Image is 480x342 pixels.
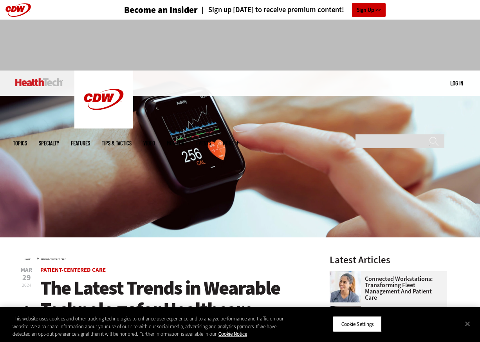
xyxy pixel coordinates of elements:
button: Cookie Settings [333,316,382,332]
div: User menu [450,79,463,87]
img: woman discusses data governance [330,306,361,337]
img: nurse smiling at patient [330,271,361,302]
a: Sign up [DATE] to receive premium content! [198,6,344,14]
a: Patient-Centered Care [41,258,66,261]
span: 29 [21,274,32,282]
a: woman discusses data governance [330,306,365,312]
a: Patient-Centered Care [40,266,106,274]
a: Become an Insider [95,5,198,14]
a: Tips & Tactics [102,140,132,146]
img: Home [74,71,133,128]
a: nurse smiling at patient [330,271,365,277]
h3: Latest Articles [330,255,447,265]
a: Sign Up [352,3,386,17]
a: MonITor [167,140,184,146]
h3: Become an Insider [124,5,198,14]
span: Mar [21,267,32,273]
a: CDW [74,122,133,130]
span: Specialty [39,140,59,146]
a: Features [71,140,90,146]
span: Topics [13,140,27,146]
a: Home [25,258,31,261]
span: More [223,140,239,146]
a: Connected Workstations: Transforming Fleet Management and Patient Care [330,276,442,301]
a: More information about your privacy [218,331,247,337]
a: Log in [450,80,463,87]
a: Events [196,140,211,146]
img: Home [15,78,63,86]
div: This website uses cookies and other tracking technologies to enhance user experience and to analy... [13,315,288,338]
button: Close [459,315,476,332]
span: 2024 [22,282,31,288]
a: Video [143,140,155,146]
iframe: advertisement [97,27,383,63]
div: » [25,255,309,261]
span: The Latest Trends in Wearable Technology for Healthcare [40,275,280,322]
